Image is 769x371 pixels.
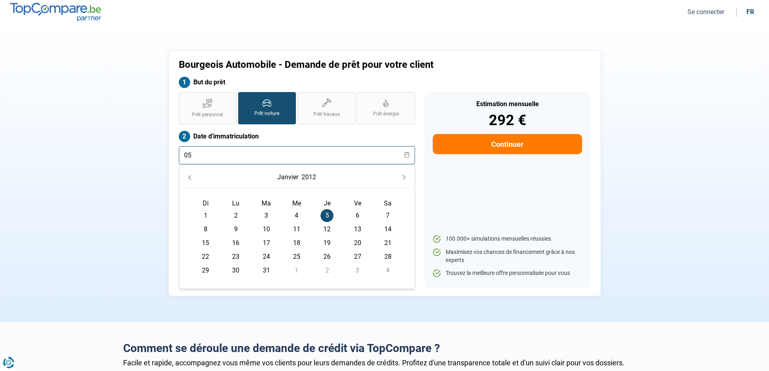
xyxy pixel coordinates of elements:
[354,199,361,207] span: Ve
[199,237,212,249] span: 15
[321,209,333,222] span: 5
[179,131,415,142] label: Date d'immatriculation
[179,77,415,88] label: But du prêt
[290,223,303,236] span: 11
[381,264,394,277] span: 4
[433,101,582,107] div: Estimation mensuelle
[260,223,273,236] span: 10
[351,237,364,249] span: 20
[221,222,251,236] td: 9
[351,250,364,263] span: 27
[342,264,373,277] td: 3
[229,223,242,236] span: 9
[251,209,281,222] td: 3
[229,250,242,263] span: 23
[433,235,582,243] li: 100.000+ simulations mensuelles réussies
[373,222,403,236] td: 14
[381,237,394,249] span: 21
[192,111,223,118] span: Prêt personnel
[191,264,221,277] td: 29
[312,236,342,250] td: 19
[199,209,212,222] span: 1
[123,358,646,367] div: Facile et rapide, accompagnez vous même vos clients pour leurs demandes de crédits. Profitez d'un...
[251,236,281,250] td: 17
[351,223,364,236] span: 13
[191,236,221,250] td: 15
[433,113,582,128] div: 292 €
[276,170,300,184] button: Choose Month
[321,237,333,249] span: 19
[381,250,394,263] span: 28
[312,222,342,236] td: 12
[300,170,318,184] button: Choose Year
[373,250,403,264] td: 28
[221,209,251,222] td: 2
[398,172,410,183] button: Next Month
[179,59,485,71] h1: Bourgeois Automobile - Demande de prêt pour votre client
[342,236,373,250] td: 20
[123,342,646,355] h2: Comment se déroule une demande de crédit via TopCompare ?
[281,222,312,236] td: 11
[251,250,281,264] td: 24
[324,199,331,207] span: Je
[312,250,342,264] td: 26
[251,264,281,277] td: 31
[312,209,342,222] td: 5
[221,250,251,264] td: 23
[381,209,394,222] span: 7
[433,248,582,264] li: Maximisez vos chances de financement grâce à nos experts
[321,264,333,277] span: 2
[321,250,333,263] span: 26
[221,236,251,250] td: 16
[685,8,727,16] button: Se connecter
[342,250,373,264] td: 27
[260,250,273,263] span: 24
[373,264,403,277] td: 4
[260,237,273,249] span: 17
[199,223,212,236] span: 8
[232,199,239,207] span: Lu
[199,264,212,277] span: 29
[191,250,221,264] td: 22
[373,209,403,222] td: 7
[373,111,399,117] span: Prêt énergie
[260,209,273,222] span: 3
[373,236,403,250] td: 21
[199,250,212,263] span: 22
[342,222,373,236] td: 13
[191,209,221,222] td: 1
[351,264,364,277] span: 3
[251,222,281,236] td: 10
[229,264,242,277] span: 30
[260,264,273,277] span: 31
[281,264,312,277] td: 1
[229,237,242,249] span: 16
[384,199,392,207] span: Sa
[290,264,303,277] span: 1
[262,199,271,207] span: Ma
[313,111,340,118] span: Prêt travaux
[179,146,415,164] input: jj/mm/aaaa
[433,134,582,154] button: Continuer
[381,223,394,236] span: 14
[746,8,754,16] div: fr
[290,237,303,249] span: 18
[254,110,279,117] span: Prêt voiture
[351,209,364,222] span: 6
[321,223,333,236] span: 12
[221,264,251,277] td: 30
[229,209,242,222] span: 2
[281,209,312,222] td: 4
[191,222,221,236] td: 8
[281,236,312,250] td: 18
[292,199,301,207] span: Me
[290,209,303,222] span: 4
[203,199,209,207] span: Di
[179,165,415,289] div: Choose Date
[281,250,312,264] td: 25
[342,209,373,222] td: 6
[312,264,342,277] td: 2
[10,3,101,21] img: TopCompare.be
[184,172,195,183] button: Previous Month
[290,250,303,263] span: 25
